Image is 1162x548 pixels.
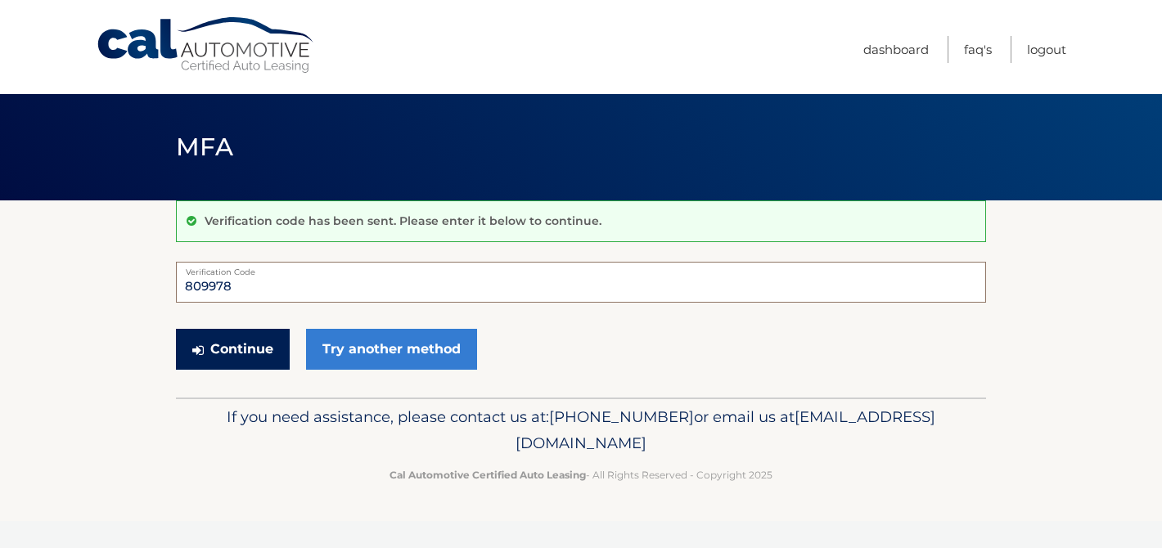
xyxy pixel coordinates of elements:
a: Dashboard [863,36,929,63]
a: FAQ's [964,36,992,63]
a: Logout [1027,36,1066,63]
p: If you need assistance, please contact us at: or email us at [187,404,975,456]
input: Verification Code [176,262,986,303]
a: Cal Automotive [96,16,317,74]
label: Verification Code [176,262,986,275]
p: Verification code has been sent. Please enter it below to continue. [205,213,601,228]
span: MFA [176,132,233,162]
button: Continue [176,329,290,370]
a: Try another method [306,329,477,370]
strong: Cal Automotive Certified Auto Leasing [390,469,586,481]
span: [PHONE_NUMBER] [549,407,694,426]
span: [EMAIL_ADDRESS][DOMAIN_NAME] [516,407,935,452]
p: - All Rights Reserved - Copyright 2025 [187,466,975,483]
